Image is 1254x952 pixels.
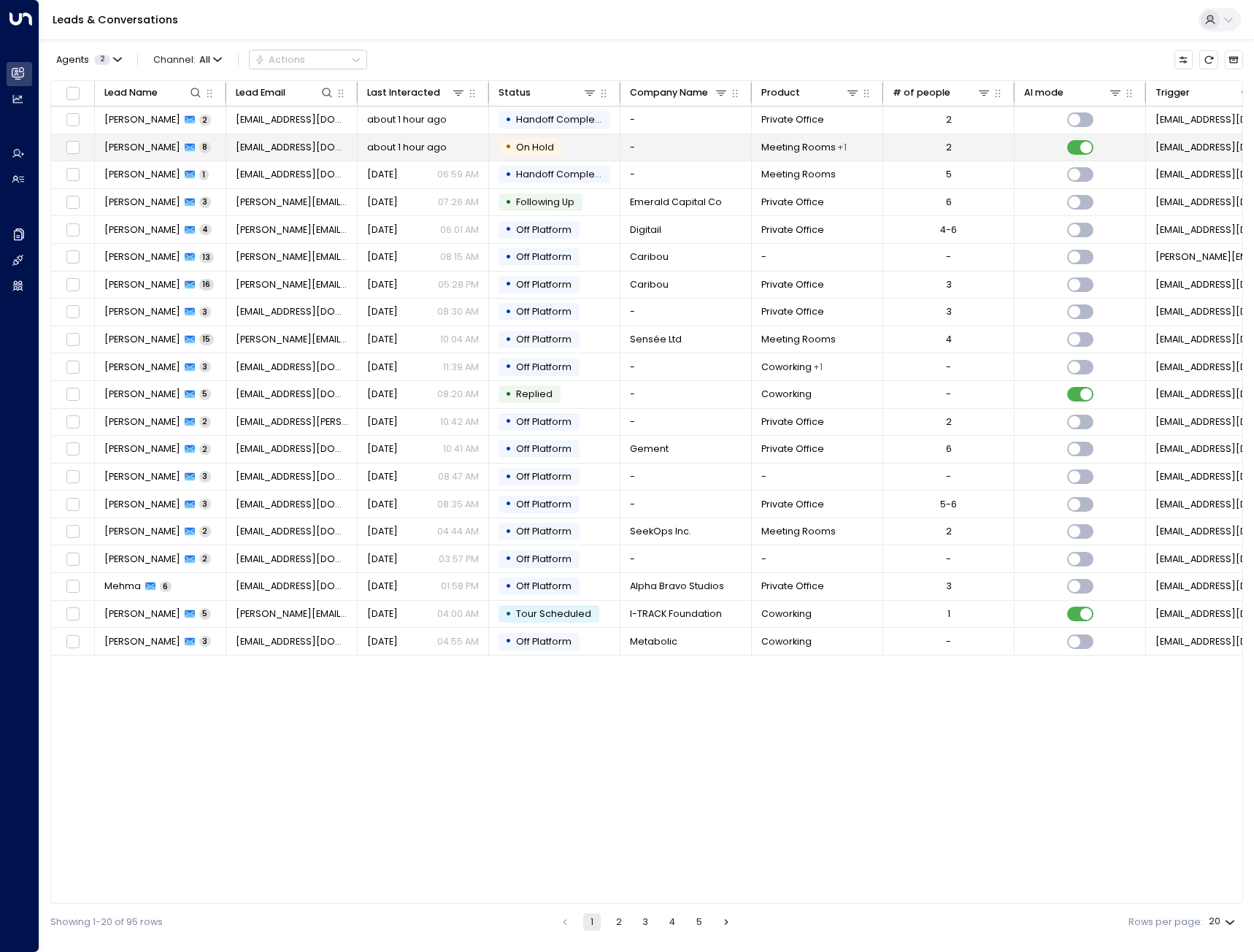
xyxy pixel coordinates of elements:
[505,603,512,626] div: •
[367,85,440,101] div: Last Interacted
[64,551,81,568] span: Toggle select row
[437,168,479,181] p: 06:59 AM
[630,250,669,264] span: Caribou
[630,196,722,209] span: Emerald Capital Co
[761,85,861,101] div: Product
[630,85,729,101] div: Company Name
[104,361,180,374] span: Yao Yifei
[249,50,367,69] div: Button group with a nested menu
[64,194,81,211] span: Toggle select row
[367,85,466,101] div: Last Interacted
[555,913,736,931] nav: pagination navigation
[761,278,824,291] span: Private Office
[439,553,479,566] p: 03:57 PM
[199,471,211,482] span: 3
[236,388,348,401] span: merelvangeel@gmail.com
[893,85,950,101] div: # of people
[516,607,591,620] span: Tour Scheduled
[947,607,950,621] div: 1
[440,415,479,429] p: 10:42 AM
[761,442,824,456] span: Private Office
[752,464,883,491] td: -
[104,141,180,154] span: Hamza Hameed
[104,85,158,101] div: Lead Name
[236,553,348,566] span: shahriar_bin_ali@yahoo.com
[946,388,951,401] div: -
[505,630,512,653] div: •
[516,388,553,400] span: Replied
[104,196,180,209] span: Edward Cecil
[505,466,512,488] div: •
[761,525,836,538] span: Meeting Rooms
[437,525,479,538] p: 04:44 AM
[199,636,211,647] span: 3
[199,444,211,455] span: 2
[505,109,512,131] div: •
[367,168,398,181] span: Aug 21, 2025
[367,470,398,483] span: Feb 24, 2025
[199,334,214,345] span: 15
[367,196,398,209] span: Aug 13, 2025
[367,635,398,648] span: Feb 11, 2025
[236,278,348,291] span: juan@usecaribou.com
[64,469,81,485] span: Toggle select row
[367,607,398,621] span: Feb 14, 2025
[104,498,180,511] span: Filipa Rosa
[505,493,512,515] div: •
[104,442,180,456] span: Rebecca Rickwood
[505,383,512,406] div: •
[630,85,708,101] div: Company Name
[437,305,479,318] p: 08:30 AM
[437,635,479,648] p: 04:55 AM
[367,442,398,456] span: Feb 24, 2025
[148,50,227,69] button: Channel:All
[53,12,178,27] a: Leads & Conversations
[64,221,81,238] span: Toggle select row
[367,278,398,291] span: Feb 14, 2025
[620,299,752,326] td: -
[236,525,348,538] span: bsmith@seekops.com
[946,196,952,209] div: 6
[50,915,163,929] div: Showing 1-20 of 95 rows
[64,331,81,348] span: Toggle select row
[236,85,335,101] div: Lead Email
[516,223,572,236] span: Off Platform
[236,113,348,126] span: skhan200201@gmail.com
[946,361,951,374] div: -
[505,438,512,461] div: •
[367,415,398,429] span: Feb 24, 2025
[761,85,800,101] div: Product
[505,575,512,598] div: •
[761,196,824,209] span: Private Office
[148,50,227,69] span: Channel:
[438,278,479,291] p: 05:28 PM
[946,250,951,264] div: -
[630,278,669,291] span: Caribou
[620,464,752,491] td: -
[761,168,836,181] span: Meeting Rooms
[1209,912,1238,932] div: 20
[443,361,479,374] p: 11:39 AM
[761,635,812,648] span: Coworking
[516,635,572,648] span: Off Platform
[199,142,211,153] span: 8
[620,381,752,408] td: -
[440,250,479,264] p: 08:15 AM
[620,491,752,518] td: -
[104,305,180,318] span: Azaan Rana
[104,607,180,621] span: Oleg Dobrovolsky
[691,913,708,931] button: Go to page 5
[64,249,81,266] span: Toggle select row
[761,141,836,154] span: Meeting Rooms
[630,333,682,346] span: Sensée Ltd
[236,223,348,237] span: calvin@digitail.io
[94,55,110,65] span: 2
[199,279,214,290] span: 16
[443,442,479,456] p: 10:41 AM
[516,305,572,318] span: Off Platform
[104,470,180,483] span: Eduardo Vidal
[199,416,211,427] span: 2
[367,553,398,566] span: Feb 23, 2025
[236,607,348,621] span: o.dobrovolsky@trackingstandard.org
[620,545,752,572] td: -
